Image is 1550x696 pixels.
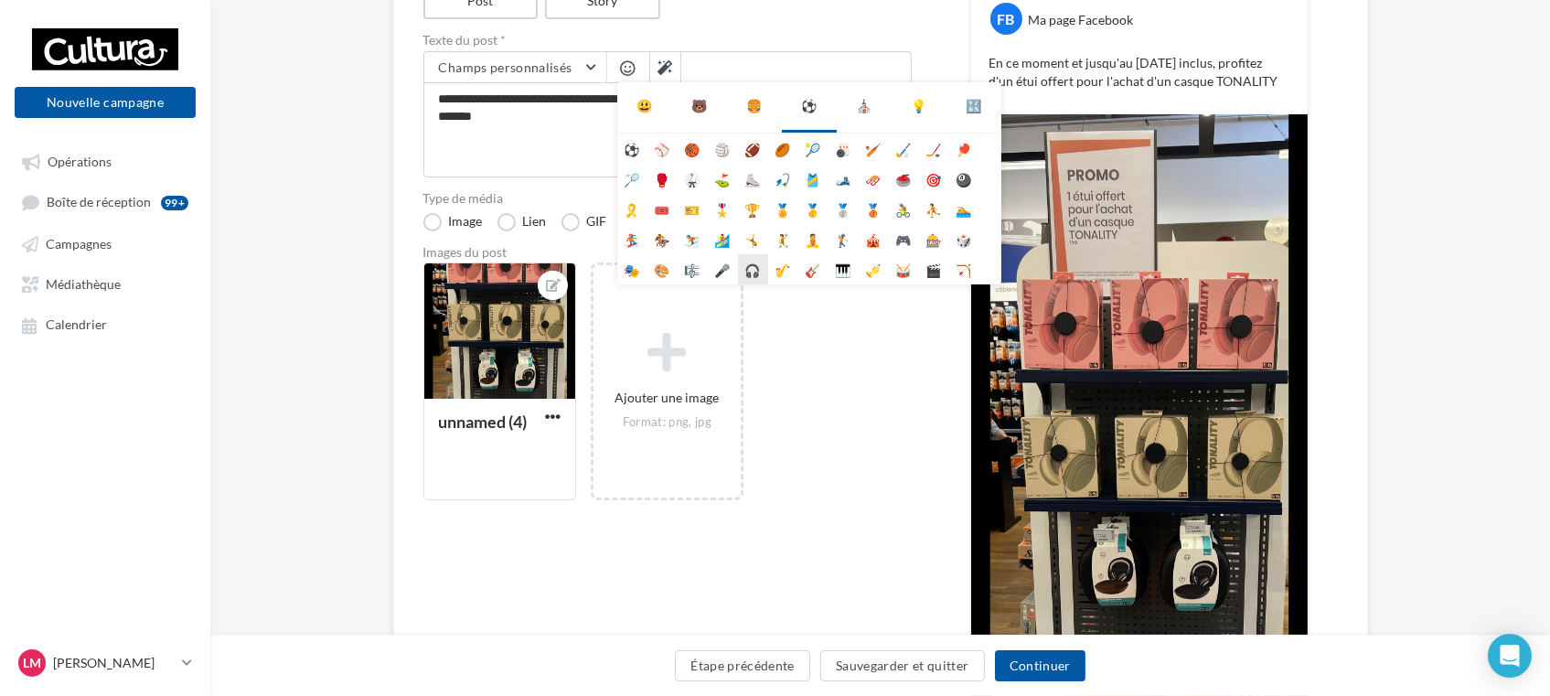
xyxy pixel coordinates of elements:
[678,224,708,254] li: ⛷️
[617,224,647,254] li: 🏂
[708,254,738,284] li: 🎤
[424,52,606,83] button: Champs personnalisés
[768,134,798,164] li: 🏉
[949,254,979,284] li: 🏹
[647,254,678,284] li: 🎨
[828,224,859,254] li: 🏌
[949,134,979,164] li: 🏓
[647,134,678,164] li: ⚾
[423,192,912,205] label: Type de média
[746,97,762,115] div: 🍔
[617,254,647,284] li: 🎭
[801,97,817,115] div: ⚽
[11,145,199,177] a: Opérations
[949,194,979,224] li: 🏊
[798,224,828,254] li: 🧘
[439,412,528,432] div: unnamed (4)
[675,650,810,681] button: Étape précédente
[919,254,949,284] li: 🎬
[423,213,483,231] label: Image
[919,224,949,254] li: 🎰
[738,224,768,254] li: 🤸
[828,254,859,284] li: 🎹
[647,224,678,254] li: 🏇
[859,254,889,284] li: 🎺
[678,254,708,284] li: 🎼
[1029,11,1134,29] div: Ma page Facebook
[1488,634,1532,678] div: Open Intercom Messenger
[990,3,1022,35] div: FB
[678,134,708,164] li: 🏀
[889,254,919,284] li: 🥁
[53,654,175,672] p: [PERSON_NAME]
[561,213,607,231] label: GIF
[820,650,985,681] button: Sauvegarder et quitter
[768,194,798,224] li: 🏅
[949,224,979,254] li: 🎲
[647,164,678,194] li: 🥊
[911,97,926,115] div: 💡
[738,164,768,194] li: ⛸️
[708,194,738,224] li: 🎖️
[768,254,798,284] li: 🎷
[23,654,41,672] span: LM
[889,164,919,194] li: 🥌
[46,317,107,333] span: Calendrier
[46,236,112,252] span: Campagnes
[15,87,196,118] button: Nouvelle campagne
[617,194,647,224] li: 🎗️
[798,254,828,284] li: 🎸
[46,276,121,292] span: Médiathèque
[11,307,199,340] a: Calendrier
[636,97,652,115] div: 😃
[11,267,199,300] a: Médiathèque
[678,194,708,224] li: 🎫
[647,194,678,224] li: 🎟️
[738,194,768,224] li: 🏆
[859,194,889,224] li: 🥉
[439,59,572,75] span: Champs personnalisés
[161,196,188,210] div: 99+
[859,164,889,194] li: 🛷
[738,134,768,164] li: 🏈
[828,194,859,224] li: 🥈
[708,224,738,254] li: 🏄
[889,134,919,164] li: 🏑
[11,185,199,219] a: Boîte de réception99+
[859,134,889,164] li: 🏏
[856,97,871,115] div: ⛪
[617,164,647,194] li: 🏸
[966,97,981,115] div: 🔣
[919,194,949,224] li: ⛹️
[859,224,889,254] li: 🎪
[691,97,707,115] div: 🐻
[995,650,1085,681] button: Continuer
[889,224,919,254] li: 🎮
[423,246,912,259] div: Images du post
[768,224,798,254] li: 🤾
[828,134,859,164] li: 🎳
[678,164,708,194] li: 🥋
[15,646,196,680] a: LM [PERSON_NAME]
[798,194,828,224] li: 🥇
[423,34,912,47] label: Texte du post *
[798,134,828,164] li: 🎾
[949,164,979,194] li: 🎱
[497,213,547,231] label: Lien
[919,164,949,194] li: 🎯
[738,254,768,284] li: 🎧
[708,134,738,164] li: 🏐
[708,164,738,194] li: ⛳
[617,134,647,164] li: ⚽
[798,164,828,194] li: 🎽
[828,164,859,194] li: 🎿
[48,154,112,169] span: Opérations
[889,194,919,224] li: 🚴
[47,195,151,210] span: Boîte de réception
[989,54,1289,91] p: En ce moment et jusqu'au [DATE] inclus, profitez d'un étui offert pour l'achat d'un casque TONALITY
[11,227,199,260] a: Campagnes
[919,134,949,164] li: 🏒
[768,164,798,194] li: 🎣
